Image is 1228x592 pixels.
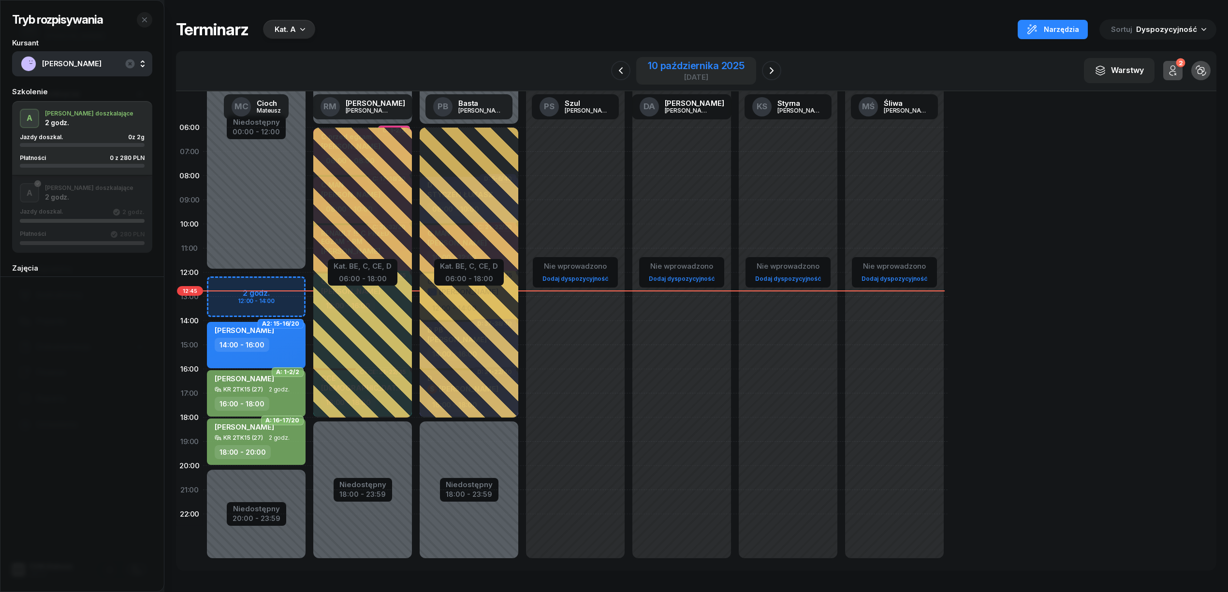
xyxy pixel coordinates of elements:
button: Narzędzia [1018,20,1088,39]
div: 18:00 - 20:00 [215,445,271,459]
span: [PERSON_NAME] [215,374,274,383]
span: 12:45 [177,286,203,296]
span: Sortuj [1111,23,1134,36]
div: 20:00 [176,454,203,478]
a: KSStyrna[PERSON_NAME] [745,94,832,119]
a: MCCiochMateusz [224,94,289,119]
button: Kat. A [260,20,315,39]
h1: Terminarz [176,21,249,38]
div: 09:00 [176,188,203,212]
span: A: 16-17/20 [265,419,299,421]
button: Sortuj Dyspozycyjność [1099,19,1216,40]
div: 13:00 [176,285,203,309]
div: [PERSON_NAME] [565,107,611,114]
div: Niedostępny [233,505,280,512]
div: 17:00 [176,381,203,405]
a: PBBasta[PERSON_NAME] [425,94,512,119]
div: 19:00 [176,430,203,454]
a: Dodaj dyspozycyjność [858,273,931,284]
div: [PERSON_NAME] [665,100,724,107]
div: Nie wprowadzono [539,260,612,273]
div: 15:00 [176,333,203,357]
span: PS [544,102,555,111]
div: 21:00 [176,478,203,502]
span: Dyspozycyjność [1136,25,1197,34]
div: KR 2TK15 (27) [223,386,263,392]
a: Dodaj dyspozycyjność [539,273,612,284]
div: 12:00 [176,260,203,285]
div: Płatności [20,155,52,161]
div: KR 2TK15 (27) [223,434,263,441]
span: 2 godz. [269,434,290,441]
div: Styrna [777,100,824,107]
div: Nie wprowadzono [858,260,931,273]
span: MC [234,102,249,111]
span: 2 godz. [269,386,290,393]
div: 06:00 - 18:00 [334,273,392,283]
div: 22:00 [176,502,203,526]
div: Niedostępny [446,481,493,488]
div: 10:00 [176,212,203,236]
div: Kat. BE, C, CE, D [334,260,392,273]
div: 18:00 - 23:59 [446,488,493,498]
span: Jazdy doszkal. [20,133,63,141]
div: Nie wprowadzono [751,260,825,273]
div: 10 października 2025 [648,61,745,71]
div: Basta [458,100,505,107]
button: Nie wprowadzonoDodaj dyspozycyjność [539,258,612,287]
div: Cioch [257,100,281,107]
div: 2 godz. [113,208,145,216]
button: A[PERSON_NAME] doszkalające2 godz.Jazdy doszkal.0z 2gPłatności0 z 280 PLN [12,101,152,175]
h2: Tryb rozpisywania [12,12,103,28]
button: Nie wprowadzonoDodaj dyspozycyjność [645,258,718,287]
span: KS [757,102,768,111]
div: Kat. A [275,24,296,35]
div: Kat. BE, C, CE, D [440,260,498,273]
span: [PERSON_NAME] [42,58,144,70]
span: A: 1-2/2 [276,371,299,373]
div: Śliwa [884,100,930,107]
div: 06:00 [176,116,203,140]
a: RM[PERSON_NAME][PERSON_NAME] [313,94,413,119]
div: 14:00 - 16:00 [215,338,269,352]
a: PSSzul[PERSON_NAME] [532,94,619,119]
span: [PERSON_NAME] [215,326,274,335]
div: 280 PLN [110,231,145,238]
div: 18:00 - 23:59 [339,488,386,498]
div: Mateusz [257,107,281,114]
button: Kat. BE, C, CE, D06:00 - 18:00 [334,260,392,283]
a: Dodaj dyspozycyjność [645,273,718,284]
div: 14:00 [176,309,203,333]
span: DA [643,102,655,111]
div: 07:00 [176,140,203,164]
div: 00:00 - 12:00 [233,126,280,136]
div: [PERSON_NAME] [346,100,405,107]
div: [PERSON_NAME] [884,107,930,114]
a: MŚŚliwa[PERSON_NAME] [851,94,938,119]
div: Nie wprowadzono [645,260,718,273]
div: Warstwy [1095,64,1144,77]
div: 0 z 280 PLN [110,155,145,161]
button: Niedostępny18:00 - 23:59 [339,479,386,500]
div: Niedostępny [339,481,386,488]
div: [PERSON_NAME] [665,107,711,114]
div: Szul [565,100,611,107]
div: 0 z 2g [128,134,145,140]
span: Jazdy doszkal. [20,208,63,215]
a: Dodaj dyspozycyjność [751,273,825,284]
button: Niedostępny00:00 - 12:00 [233,116,280,138]
div: [DATE] [648,73,745,81]
button: Warstwy [1084,58,1155,83]
button: 2 [1163,61,1183,80]
div: 20:00 - 23:59 [233,512,280,522]
div: 06:00 - 18:00 [440,273,498,283]
button: A[PERSON_NAME] doszkalające2 godz.Jazdy doszkal.2 godz.Płatności280 PLN [12,175,152,253]
div: 16:00 [176,357,203,381]
div: Niedostępny [233,118,280,126]
button: Nie wprowadzonoDodaj dyspozycyjność [858,258,931,287]
div: 08:00 [176,164,203,188]
button: Nie wprowadzonoDodaj dyspozycyjność [751,258,825,287]
div: [PERSON_NAME] [346,107,392,114]
div: [PERSON_NAME] [777,107,824,114]
button: Kat. BE, C, CE, D06:00 - 18:00 [440,260,498,283]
